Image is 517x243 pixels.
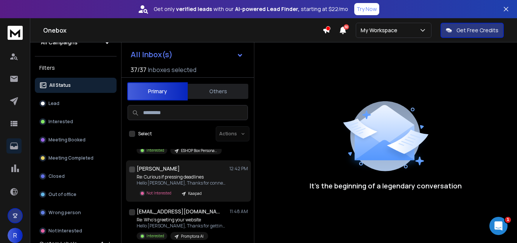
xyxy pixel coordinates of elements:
[344,24,349,30] span: 50
[235,5,299,13] strong: AI-powered Lead Finder,
[35,151,117,166] button: Meeting Completed
[176,5,212,13] strong: verified leads
[35,63,117,73] h3: Filters
[131,51,173,58] h1: All Inbox(s)
[48,173,65,179] p: Closed
[125,47,249,62] button: All Inbox(s)
[230,209,248,215] p: 11:48 AM
[181,234,204,239] p: Promptora AI
[357,5,377,13] p: Try Now
[137,165,180,172] h1: [PERSON_NAME]
[146,233,164,239] p: Interested
[146,147,164,153] p: Interested
[137,217,227,223] p: Re: Who’s greeting your website
[131,65,146,74] span: 37 / 37
[48,191,76,198] p: Out of office
[138,131,152,137] label: Select
[354,3,379,15] button: Try Now
[8,26,23,40] img: logo
[188,191,202,196] p: Kaapad
[8,228,23,243] button: R
[148,65,196,74] h3: Inboxes selected
[310,180,462,191] p: It’s the beginning of a legendary conversation
[188,83,248,100] button: Others
[35,132,117,147] button: Meeting Booked
[361,27,400,34] p: My Workspace
[35,35,117,50] button: All Campaigns
[43,26,322,35] h1: Onebox
[35,223,117,238] button: Not Interested
[154,5,348,13] p: Get only with our starting at $22/mo
[35,78,117,93] button: All Status
[48,155,93,161] p: Meeting Completed
[489,217,508,235] iframe: Intercom live chat
[181,148,217,154] p: ESHOP Box Personalization_Opens_[DATE]
[48,210,81,216] p: Wrong person
[505,217,511,223] span: 1
[48,137,86,143] p: Meeting Booked
[456,27,498,34] p: Get Free Credits
[441,23,504,38] button: Get Free Credits
[35,96,117,111] button: Lead
[49,82,71,88] p: All Status
[137,174,227,180] p: Re: Curious if pressing deadlines
[35,187,117,202] button: Out of office
[127,82,188,100] button: Primary
[48,228,82,234] p: Not Interested
[48,119,73,125] p: Interested
[229,166,248,172] p: 12:42 PM
[35,205,117,220] button: Wrong person
[137,180,227,186] p: Hello [PERSON_NAME], Thanks for connecteing
[48,100,59,107] p: Lead
[35,169,117,184] button: Closed
[137,208,220,215] h1: [EMAIL_ADDRESS][DOMAIN_NAME]
[41,39,78,46] h1: All Campaigns
[137,223,227,229] p: Hello [PERSON_NAME], Thanks for getting back
[35,114,117,129] button: Interested
[146,190,171,196] p: Not Interested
